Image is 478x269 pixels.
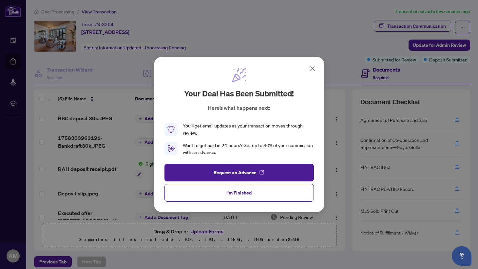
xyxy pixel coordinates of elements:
p: Here’s what happens next: [208,104,270,112]
div: You’ll get email updates as your transaction moves through review. [183,122,314,137]
div: Want to get paid in 24 hours? Get up to 80% of your commission with an advance. [183,142,314,156]
button: I'm Finished [164,184,314,202]
button: Request an Advance [164,164,314,181]
span: Request an Advance [214,167,257,178]
button: Open asap [452,246,471,266]
h2: Your deal has been submitted! [184,88,294,99]
span: I'm Finished [226,188,252,198]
